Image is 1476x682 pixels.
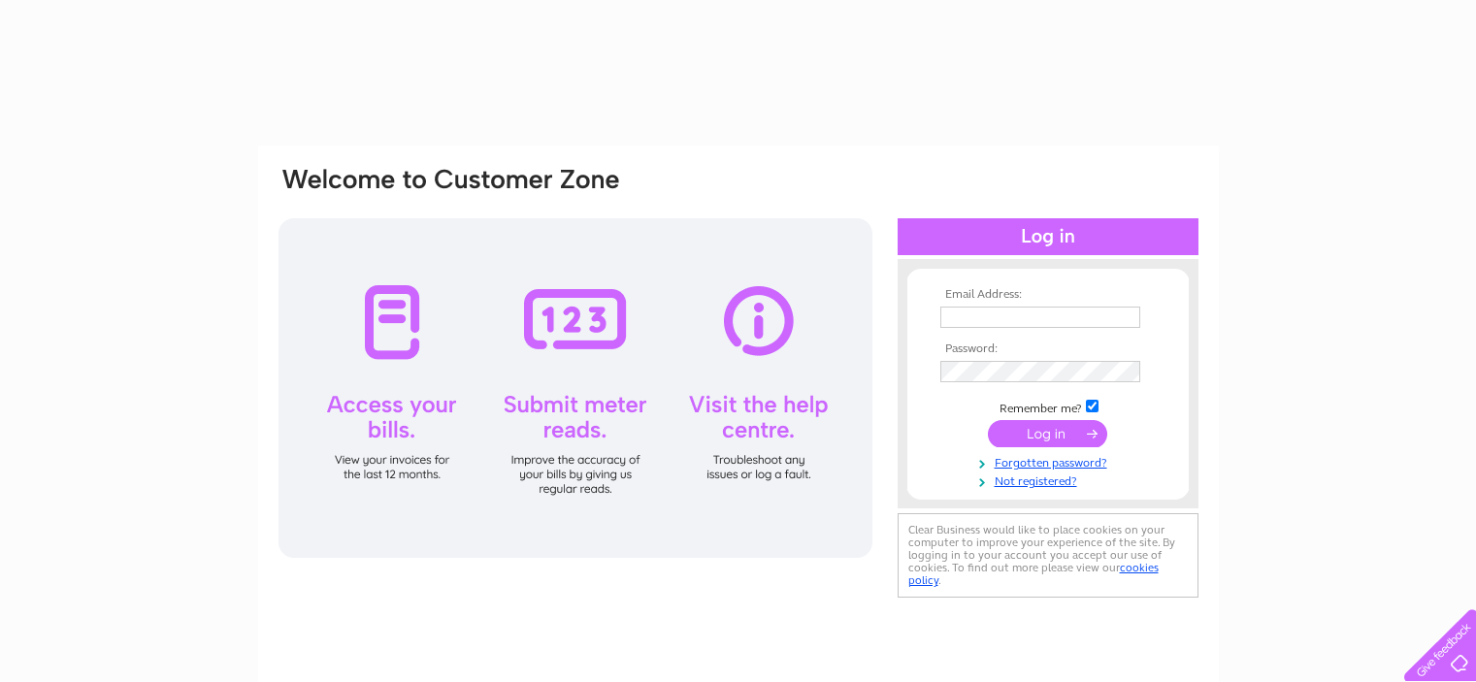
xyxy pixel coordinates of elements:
input: Submit [988,420,1107,447]
td: Remember me? [935,397,1161,416]
a: Not registered? [940,471,1161,489]
th: Password: [935,342,1161,356]
th: Email Address: [935,288,1161,302]
div: Clear Business would like to place cookies on your computer to improve your experience of the sit... [898,513,1198,598]
a: cookies policy [908,561,1159,587]
a: Forgotten password? [940,452,1161,471]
